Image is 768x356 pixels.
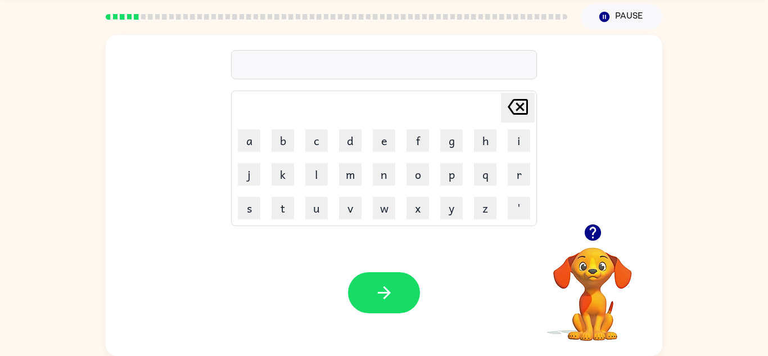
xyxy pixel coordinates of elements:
button: v [339,197,362,219]
button: a [238,129,260,152]
button: j [238,163,260,186]
button: m [339,163,362,186]
video: Your browser must support playing .mp4 files to use Literably. Please try using another browser. [536,230,649,343]
button: Pause [581,4,662,30]
button: ' [508,197,530,219]
button: y [440,197,463,219]
button: n [373,163,395,186]
button: i [508,129,530,152]
button: f [406,129,429,152]
button: e [373,129,395,152]
button: p [440,163,463,186]
button: h [474,129,496,152]
button: k [272,163,294,186]
button: q [474,163,496,186]
button: b [272,129,294,152]
button: t [272,197,294,219]
button: o [406,163,429,186]
button: c [305,129,328,152]
button: z [474,197,496,219]
button: d [339,129,362,152]
button: s [238,197,260,219]
button: r [508,163,530,186]
button: u [305,197,328,219]
button: g [440,129,463,152]
button: x [406,197,429,219]
button: w [373,197,395,219]
button: l [305,163,328,186]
